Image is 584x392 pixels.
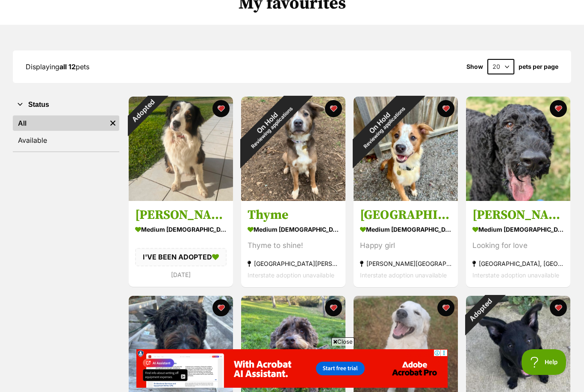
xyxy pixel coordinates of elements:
img: Arthur Russelton [466,97,570,201]
div: Happy girl [360,240,451,252]
img: Gracie [129,97,233,201]
div: medium [DEMOGRAPHIC_DATA] Dog [472,224,564,236]
div: Adopted [118,85,168,136]
img: Thyme [241,97,345,201]
a: [PERSON_NAME] medium [DEMOGRAPHIC_DATA] Dog Looking for love [GEOGRAPHIC_DATA], [GEOGRAPHIC_DATA]... [466,201,570,288]
a: Thyme medium [DEMOGRAPHIC_DATA] Dog Thyme to shine! [GEOGRAPHIC_DATA][PERSON_NAME][GEOGRAPHIC_DAT... [241,201,345,288]
img: consumer-privacy-logo.png [1,1,8,8]
button: favourite [212,100,230,117]
iframe: Advertisement [136,349,448,388]
div: Looking for love [472,240,564,252]
span: Displaying pets [26,62,89,71]
a: Remove filter [106,115,119,131]
button: favourite [212,299,230,316]
a: [GEOGRAPHIC_DATA] medium [DEMOGRAPHIC_DATA] Dog Happy girl [PERSON_NAME][GEOGRAPHIC_DATA], [GEOGR... [354,201,458,288]
button: favourite [437,299,454,316]
div: [GEOGRAPHIC_DATA], [GEOGRAPHIC_DATA] [472,258,564,270]
div: [PERSON_NAME][GEOGRAPHIC_DATA], [GEOGRAPHIC_DATA] [360,258,451,270]
h3: [PERSON_NAME] [135,207,227,224]
button: Status [13,99,119,110]
a: [PERSON_NAME] medium [DEMOGRAPHIC_DATA] Dog I'VE BEEN ADOPTED [DATE] favourite [129,201,233,287]
div: medium [DEMOGRAPHIC_DATA] Dog [135,224,227,236]
a: On HoldReviewing applications [241,194,345,203]
div: I'VE BEEN ADOPTED [135,248,227,266]
button: favourite [325,100,342,117]
button: favourite [325,299,342,316]
span: Reviewing applications [363,106,407,150]
img: Maldives [354,97,458,201]
a: Adopted [129,194,233,203]
iframe: Help Scout Beacon - Open [522,349,567,375]
div: medium [DEMOGRAPHIC_DATA] Dog [248,224,339,236]
h3: [GEOGRAPHIC_DATA] [360,207,451,224]
div: medium [DEMOGRAPHIC_DATA] Dog [360,224,451,236]
span: Interstate adoption unavailable [360,272,447,279]
div: Status [13,114,119,151]
span: Interstate adoption unavailable [248,272,334,279]
span: Reviewing applications [250,106,294,150]
div: [GEOGRAPHIC_DATA][PERSON_NAME][GEOGRAPHIC_DATA] [248,258,339,270]
a: All [13,115,106,131]
a: On HoldReviewing applications [354,194,458,203]
button: favourite [437,100,454,117]
label: pets per page [519,63,558,70]
div: Thyme to shine! [248,240,339,252]
span: Close [331,337,354,346]
h3: [PERSON_NAME] [472,207,564,224]
div: On Hold [222,78,317,172]
div: [DATE] [135,269,227,280]
button: favourite [550,299,567,316]
a: Available [13,133,119,148]
h3: Thyme [248,207,339,224]
span: Show [466,63,483,70]
span: Interstate adoption unavailable [472,272,559,279]
div: Adopted [455,285,506,336]
div: On Hold [335,78,429,172]
strong: all 12 [59,62,76,71]
button: favourite [550,100,567,117]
